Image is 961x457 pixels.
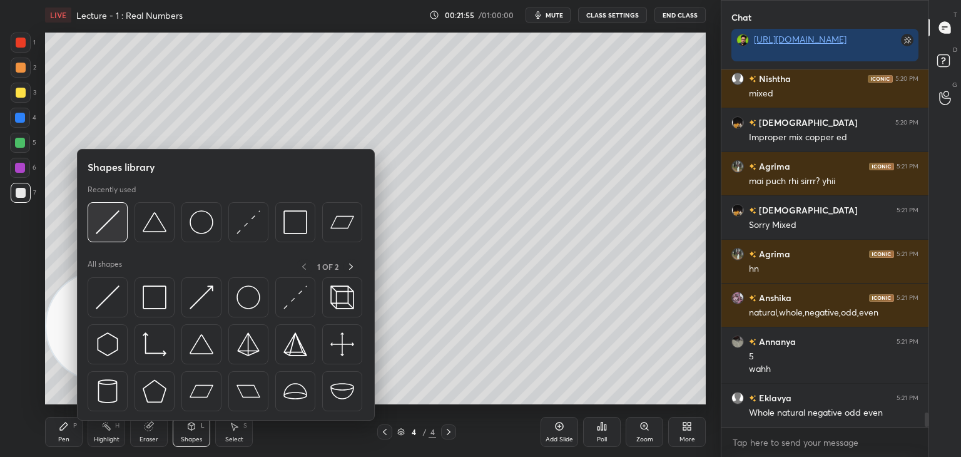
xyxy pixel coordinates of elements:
[236,285,260,309] img: svg+xml;charset=utf-8,%3Csvg%20xmlns%3D%22http%3A%2F%2Fwww.w3.org%2F2000%2Fsvg%22%20width%3D%2236...
[225,436,243,443] div: Select
[869,250,894,258] img: iconic-dark.1390631f.png
[330,210,354,234] img: svg+xml;charset=utf-8,%3Csvg%20xmlns%3D%22http%3A%2F%2Fwww.w3.org%2F2000%2Fsvg%22%20width%3D%2244...
[749,263,918,275] div: hn
[143,379,166,403] img: svg+xml;charset=utf-8,%3Csvg%20xmlns%3D%22http%3A%2F%2Fwww.w3.org%2F2000%2Fsvg%22%20width%3D%2234...
[749,76,756,83] img: no-rating-badge.077c3623.svg
[96,332,119,356] img: svg+xml;charset=utf-8,%3Csvg%20xmlns%3D%22http%3A%2F%2Fwww.w3.org%2F2000%2Fsvg%22%20width%3D%2230...
[679,436,695,443] div: More
[721,1,761,34] p: Chat
[756,291,791,304] h6: Anshika
[736,34,749,46] img: 88146f61898444ee917a4c8c56deeae4.jpg
[731,116,744,129] img: da50007a3c8f4ab3b7f519488119f2e9.jpg
[11,33,36,53] div: 1
[897,207,918,214] div: 5:21 PM
[317,262,338,272] p: 1 OF 2
[58,436,69,443] div: Pen
[953,45,957,54] p: D
[236,332,260,356] img: svg+xml;charset=utf-8,%3Csvg%20xmlns%3D%22http%3A%2F%2Fwww.w3.org%2F2000%2Fsvg%22%20width%3D%2234...
[895,75,918,83] div: 5:20 PM
[731,73,744,85] img: default.png
[96,210,119,234] img: svg+xml;charset=utf-8,%3Csvg%20xmlns%3D%22http%3A%2F%2Fwww.w3.org%2F2000%2Fsvg%22%20width%3D%2230...
[756,391,791,404] h6: Eklavya
[731,160,744,173] img: 6cfc7c23059f4cf3800add69c74d7bd1.jpg
[96,285,119,309] img: svg+xml;charset=utf-8,%3Csvg%20xmlns%3D%22http%3A%2F%2Fwww.w3.org%2F2000%2Fsvg%22%20width%3D%2230...
[897,394,918,402] div: 5:21 PM
[330,379,354,403] img: svg+xml;charset=utf-8,%3Csvg%20xmlns%3D%22http%3A%2F%2Fwww.w3.org%2F2000%2Fsvg%22%20width%3D%2238...
[143,210,166,234] img: svg+xml;charset=utf-8,%3Csvg%20xmlns%3D%22http%3A%2F%2Fwww.w3.org%2F2000%2Fsvg%22%20width%3D%2238...
[94,436,119,443] div: Highlight
[749,307,918,319] div: natural,whole,negative,odd,even
[283,285,307,309] img: svg+xml;charset=utf-8,%3Csvg%20xmlns%3D%22http%3A%2F%2Fwww.w3.org%2F2000%2Fsvg%22%20width%3D%2230...
[749,363,918,376] div: wahh
[143,285,166,309] img: svg+xml;charset=utf-8,%3Csvg%20xmlns%3D%22http%3A%2F%2Fwww.w3.org%2F2000%2Fsvg%22%20width%3D%2234...
[953,10,957,19] p: T
[10,108,36,128] div: 4
[236,379,260,403] img: svg+xml;charset=utf-8,%3Csvg%20xmlns%3D%22http%3A%2F%2Fwww.w3.org%2F2000%2Fsvg%22%20width%3D%2244...
[11,58,36,78] div: 2
[721,69,928,428] div: grid
[115,423,119,429] div: H
[654,8,706,23] button: End Class
[243,423,247,429] div: S
[330,285,354,309] img: svg+xml;charset=utf-8,%3Csvg%20xmlns%3D%22http%3A%2F%2Fwww.w3.org%2F2000%2Fsvg%22%20width%3D%2235...
[897,294,918,302] div: 5:21 PM
[546,11,563,19] span: mute
[10,133,36,153] div: 5
[96,379,119,403] img: svg+xml;charset=utf-8,%3Csvg%20xmlns%3D%22http%3A%2F%2Fwww.w3.org%2F2000%2Fsvg%22%20width%3D%2228...
[897,250,918,258] div: 5:21 PM
[754,33,847,45] a: [URL][DOMAIN_NAME]
[749,88,918,100] div: mixed
[756,160,790,173] h6: Agrima
[190,210,213,234] img: svg+xml;charset=utf-8,%3Csvg%20xmlns%3D%22http%3A%2F%2Fwww.w3.org%2F2000%2Fsvg%22%20width%3D%2236...
[526,8,571,23] button: mute
[201,423,205,429] div: L
[731,248,744,260] img: 6cfc7c23059f4cf3800add69c74d7bd1.jpg
[749,395,756,402] img: no-rating-badge.077c3623.svg
[578,8,647,23] button: CLASS SETTINGS
[283,379,307,403] img: svg+xml;charset=utf-8,%3Csvg%20xmlns%3D%22http%3A%2F%2Fwww.w3.org%2F2000%2Fsvg%22%20width%3D%2238...
[731,336,744,348] img: 11932b9119e4484480d47f106a4aa072.jpg
[76,9,183,21] h4: Lecture - 1 : Real Numbers
[190,285,213,309] img: svg+xml;charset=utf-8,%3Csvg%20xmlns%3D%22http%3A%2F%2Fwww.w3.org%2F2000%2Fsvg%22%20width%3D%2230...
[749,163,756,170] img: no-rating-badge.077c3623.svg
[422,428,426,436] div: /
[731,292,744,304] img: a823037255a04ffdb4faf04bdfd2b113.jpg
[11,83,36,103] div: 3
[140,436,158,443] div: Eraser
[283,210,307,234] img: svg+xml;charset=utf-8,%3Csvg%20xmlns%3D%22http%3A%2F%2Fwww.w3.org%2F2000%2Fsvg%22%20width%3D%2234...
[869,294,894,302] img: iconic-dark.1390631f.png
[749,219,918,232] div: Sorry Mixed
[749,131,918,144] div: Improper mix copper ed
[88,160,155,175] h5: Shapes library
[10,158,36,178] div: 6
[546,436,573,443] div: Add Slide
[868,75,893,83] img: iconic-dark.1390631f.png
[407,428,420,436] div: 4
[749,251,756,258] img: no-rating-badge.077c3623.svg
[749,207,756,214] img: no-rating-badge.077c3623.svg
[869,163,894,170] img: iconic-dark.1390631f.png
[190,332,213,356] img: svg+xml;charset=utf-8,%3Csvg%20xmlns%3D%22http%3A%2F%2Fwww.w3.org%2F2000%2Fsvg%22%20width%3D%2238...
[11,183,36,203] div: 7
[636,436,653,443] div: Zoom
[749,351,918,363] div: 5
[749,175,918,188] div: mai puch rhi sirrr? yhii
[756,203,858,217] h6: [DEMOGRAPHIC_DATA]
[897,338,918,346] div: 5:21 PM
[429,426,436,438] div: 4
[236,210,260,234] img: svg+xml;charset=utf-8,%3Csvg%20xmlns%3D%22http%3A%2F%2Fwww.w3.org%2F2000%2Fsvg%22%20width%3D%2230...
[952,80,957,90] p: G
[756,335,796,348] h6: Annanya
[897,163,918,170] div: 5:21 PM
[45,8,71,23] div: LIVE
[749,339,756,346] img: no-rating-badge.077c3623.svg
[749,295,756,302] img: no-rating-badge.077c3623.svg
[88,185,136,195] p: Recently used
[749,407,918,419] div: Whole natural negative odd even
[283,332,307,356] img: svg+xml;charset=utf-8,%3Csvg%20xmlns%3D%22http%3A%2F%2Fwww.w3.org%2F2000%2Fsvg%22%20width%3D%2234...
[731,392,744,404] img: default.png
[731,204,744,217] img: da50007a3c8f4ab3b7f519488119f2e9.jpg
[756,72,791,85] h6: Nishtha
[190,379,213,403] img: svg+xml;charset=utf-8,%3Csvg%20xmlns%3D%22http%3A%2F%2Fwww.w3.org%2F2000%2Fsvg%22%20width%3D%2244...
[597,436,607,443] div: Poll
